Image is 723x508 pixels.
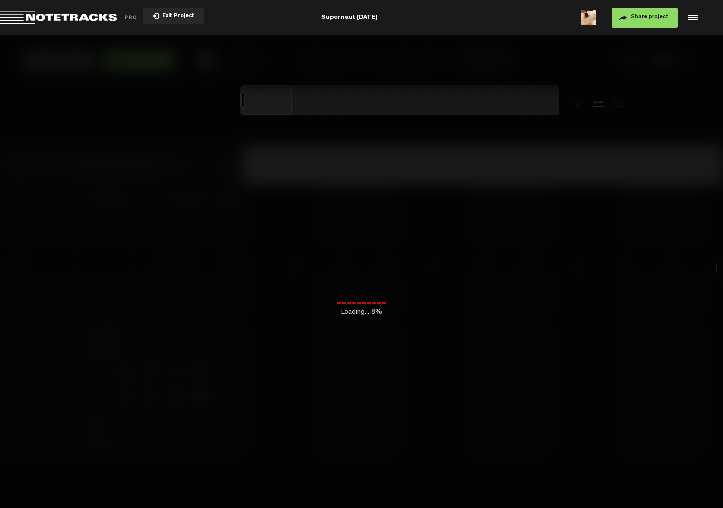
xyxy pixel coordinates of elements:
span: Share project [631,14,668,20]
button: Exit Project [143,8,204,24]
span: Loading... 8% [337,307,387,317]
button: Share project [612,8,678,28]
span: Exit Project [159,14,194,19]
img: ACg8ocL5gwKw5pd07maQ2lhPOff6WT8m3IvDddvTE_9JOcBkgrnxFAKk=s96-c [581,10,596,25]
